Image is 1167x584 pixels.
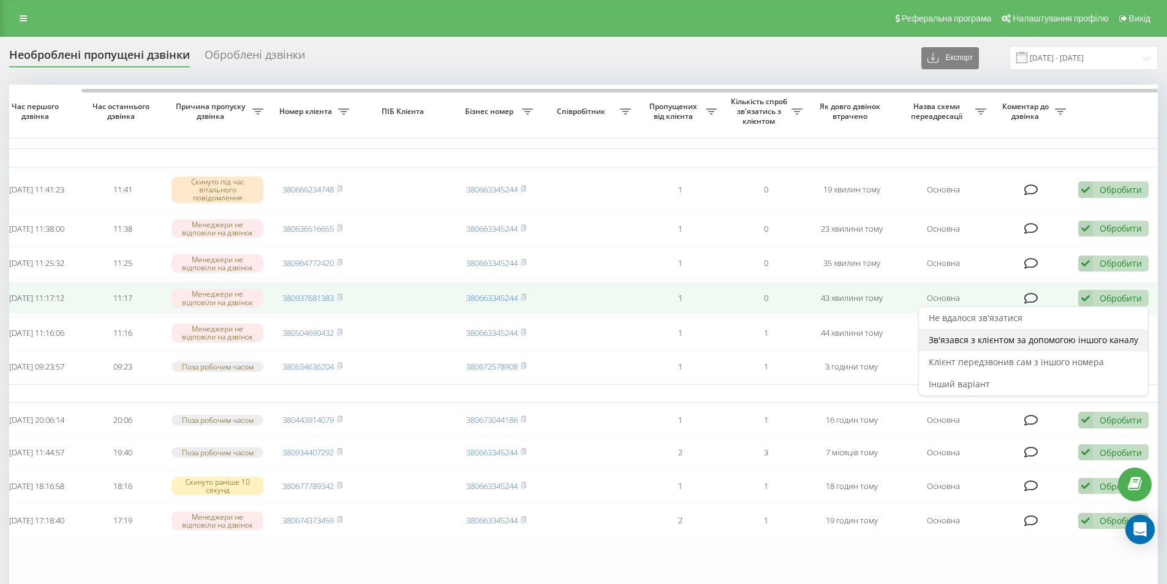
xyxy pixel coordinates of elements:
div: Поза робочим часом [172,362,263,372]
a: 380666234748 [282,184,334,195]
td: 1 [637,352,723,382]
td: 17:19 [80,504,165,537]
div: Обробити [1100,184,1142,195]
a: 380443914079 [282,414,334,425]
span: Зв'язався з клієнтом за допомогою іншого каналу [929,334,1138,346]
td: 2 [637,504,723,537]
div: Менеджери не відповіли на дзвінок [172,512,263,530]
div: Open Intercom Messenger [1125,515,1155,544]
div: Обробити [1100,292,1142,304]
span: Коментар до дзвінка [999,102,1055,121]
td: 0 [723,247,809,279]
td: Основна [894,317,992,349]
td: Основна [894,504,992,537]
a: 380937681383 [282,292,334,303]
a: 380663345244 [466,292,518,303]
td: 2 [637,438,723,468]
span: Кількість спроб зв'язатись з клієнтом [729,97,791,126]
td: 1 [637,282,723,314]
td: 19:40 [80,438,165,468]
span: ПІБ Клієнта [366,107,443,116]
div: Менеджери не відповіли на дзвінок [172,219,263,238]
td: 1 [723,504,809,537]
div: Поза робочим часом [172,447,263,458]
a: 380636516655 [282,223,334,234]
div: Менеджери не відповіли на дзвінок [172,324,263,342]
td: Основна [894,247,992,279]
td: 18:16 [80,470,165,502]
span: Пропущених від клієнта [643,102,706,121]
td: 0 [723,213,809,245]
td: 11:16 [80,317,165,349]
td: 1 [637,247,723,279]
button: Експорт [921,47,979,69]
div: Обробити [1100,480,1142,492]
a: 380663345244 [466,184,518,195]
span: Час останнього дзвінка [89,102,156,121]
td: Основна [894,282,992,314]
div: Обробити [1100,414,1142,426]
td: 0 [723,282,809,314]
td: 18 годин тому [809,470,894,502]
div: Поза робочим часом [172,415,263,425]
span: Інший варіант [929,378,990,390]
td: 16 годин тому [809,405,894,435]
span: Налаштування профілю [1013,13,1108,23]
div: Обробити [1100,257,1142,269]
span: Як довго дзвінок втрачено [818,102,885,121]
td: 11:38 [80,213,165,245]
span: Реферальна програма [902,13,992,23]
a: 380677789342 [282,480,334,491]
div: Менеджери не відповіли на дзвінок [172,289,263,307]
span: Клієнт передзвонив сам з іншого номера [929,356,1104,368]
td: Основна [894,213,992,245]
span: Номер клієнта [276,107,338,116]
div: Необроблені пропущені дзвінки [9,48,190,67]
td: 1 [637,213,723,245]
td: Основна [894,352,992,382]
a: 380673044186 [466,414,518,425]
td: 1 [723,470,809,502]
td: 23 хвилини тому [809,213,894,245]
td: 7 місяців тому [809,438,894,468]
a: 380663345244 [466,223,518,234]
div: Обробити [1100,222,1142,234]
a: 380504690432 [282,327,334,338]
td: 1 [723,317,809,349]
span: Причина пропуску дзвінка [172,102,252,121]
a: 380663345244 [466,257,518,268]
span: Бізнес номер [459,107,522,116]
td: 1 [637,170,723,210]
td: 1 [637,405,723,435]
div: Скинуто під час вітального повідомлення [172,176,263,203]
div: Обробити [1100,515,1142,526]
td: 1 [637,317,723,349]
div: Оброблені дзвінки [205,48,305,67]
a: 380634636204 [282,361,334,372]
td: 09:23 [80,352,165,382]
a: 380674373459 [282,515,334,526]
div: Обробити [1100,447,1142,458]
span: Співробітник [545,107,620,116]
td: 44 хвилини тому [809,317,894,349]
a: 380672578908 [466,361,518,372]
span: Назва схеми переадресації [901,102,975,121]
a: 380964772420 [282,257,334,268]
td: 20:06 [80,405,165,435]
span: Не вдалося зв'язатися [929,312,1022,324]
td: 3 [723,438,809,468]
td: Основна [894,438,992,468]
div: Скинуто раніше 10 секунд [172,477,263,495]
td: Основна [894,470,992,502]
span: Час першого дзвінка [4,102,70,121]
span: Вихід [1129,13,1150,23]
td: 3 години тому [809,352,894,382]
a: 380663345244 [466,515,518,526]
td: 1 [637,470,723,502]
td: 43 хвилини тому [809,282,894,314]
td: 35 хвилин тому [809,247,894,279]
td: Основна [894,405,992,435]
td: 1 [723,352,809,382]
a: 380663345244 [466,327,518,338]
td: 11:17 [80,282,165,314]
